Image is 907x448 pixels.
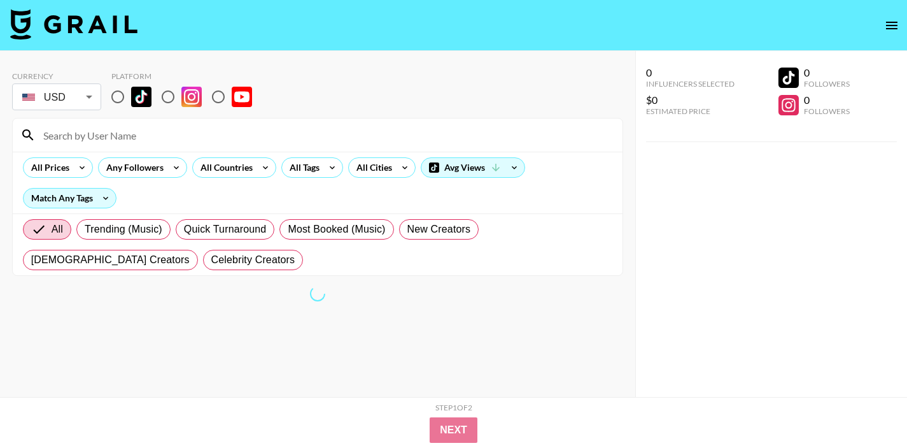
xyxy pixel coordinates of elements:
[407,222,471,237] span: New Creators
[430,417,477,443] button: Next
[193,158,255,177] div: All Countries
[804,94,850,106] div: 0
[36,125,615,145] input: Search by User Name
[24,158,72,177] div: All Prices
[184,222,267,237] span: Quick Turnaround
[646,94,735,106] div: $0
[211,252,295,268] span: Celebrity Creators
[99,158,166,177] div: Any Followers
[282,158,322,177] div: All Tags
[435,403,472,412] div: Step 1 of 2
[181,87,202,107] img: Instagram
[15,86,99,108] div: USD
[843,384,892,433] iframe: Drift Widget Chat Controller
[421,158,524,177] div: Avg Views
[52,222,63,237] span: All
[804,66,850,79] div: 0
[24,189,116,208] div: Match Any Tags
[10,9,137,40] img: Grail Talent
[232,87,252,107] img: YouTube
[646,106,735,116] div: Estimated Price
[646,79,735,89] div: Influencers Selected
[288,222,385,237] span: Most Booked (Music)
[12,71,101,81] div: Currency
[85,222,162,237] span: Trending (Music)
[804,106,850,116] div: Followers
[349,158,395,177] div: All Cities
[646,66,735,79] div: 0
[309,285,326,302] span: Refreshing bookers, clients, tags, cities, talent, talent...
[879,13,904,38] button: open drawer
[31,252,190,268] span: [DEMOGRAPHIC_DATA] Creators
[131,87,151,107] img: TikTok
[804,79,850,89] div: Followers
[111,71,262,81] div: Platform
